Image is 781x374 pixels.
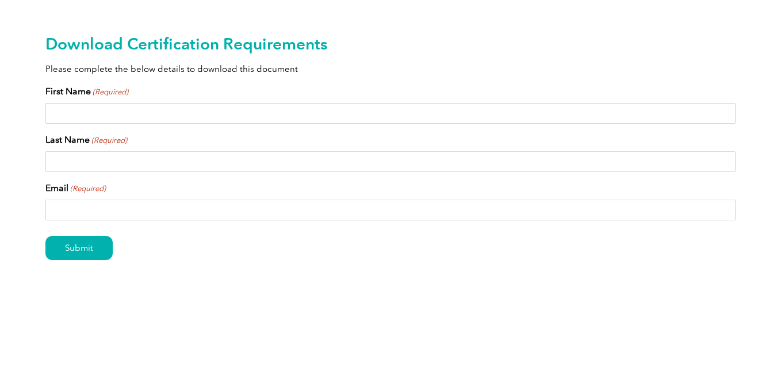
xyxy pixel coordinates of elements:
span: (Required) [92,86,129,98]
input: Submit [45,236,113,260]
h2: Download Certification Requirements [45,35,736,53]
span: (Required) [91,135,128,146]
label: Last Name [45,133,127,147]
label: First Name [45,85,128,98]
p: Please complete the below details to download this document [45,63,736,75]
label: Email [45,181,106,195]
span: (Required) [70,183,106,194]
